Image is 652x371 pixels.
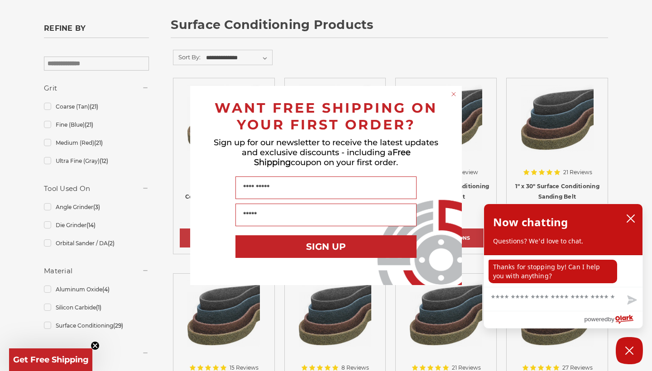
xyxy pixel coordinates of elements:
span: Get Free Shipping [13,355,89,365]
div: chat [484,255,642,287]
p: Questions? We'd love to chat. [493,237,633,246]
button: Close teaser [91,341,100,350]
div: Get Free ShippingClose teaser [9,348,92,371]
div: olark chatbox [484,204,643,328]
p: Thanks for stopping by! Can I help you with anything? [489,260,617,283]
button: Send message [620,290,642,311]
h2: Now chatting [493,213,568,231]
button: Close dialog [449,90,458,99]
a: Powered by Olark [584,311,642,328]
span: Free Shipping [254,147,411,167]
span: by [608,314,614,325]
button: close chatbox [623,212,638,225]
span: WANT FREE SHIPPING ON YOUR FIRST ORDER? [215,100,437,133]
span: Sign up for our newsletter to receive the latest updates and exclusive discounts - including a co... [214,138,438,167]
button: SIGN UP [235,235,417,258]
span: powered [584,314,608,325]
button: Close Chatbox [616,337,643,364]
